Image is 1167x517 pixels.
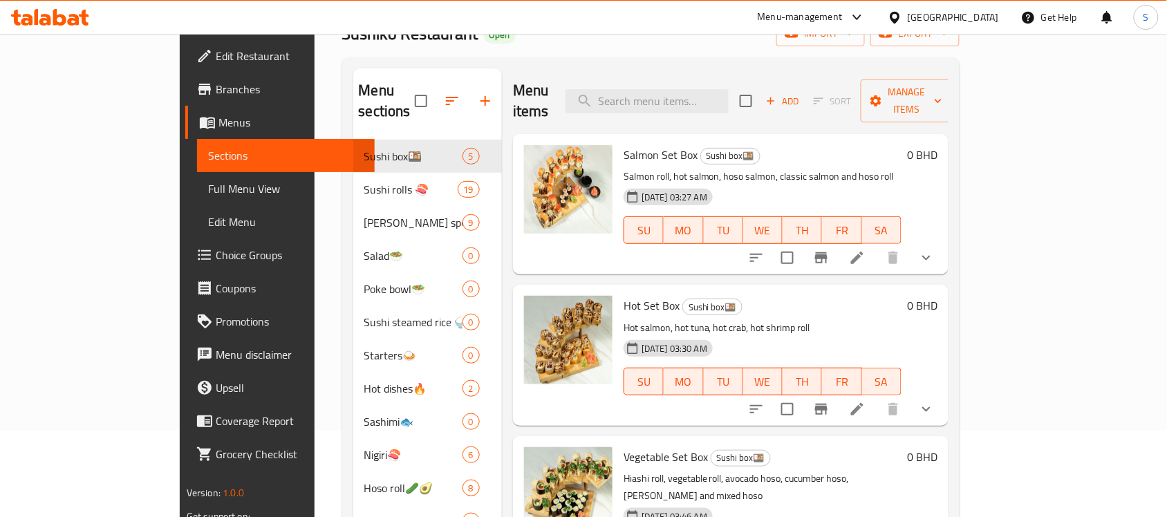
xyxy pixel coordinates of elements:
span: TU [709,372,738,392]
span: 8 [463,482,479,495]
div: [GEOGRAPHIC_DATA] [908,10,999,25]
h2: Menu sections [359,80,415,122]
span: Nigiri🍣 [364,446,463,463]
span: Select all sections [407,86,436,115]
span: TH [788,372,816,392]
span: 2 [463,382,479,395]
h2: Menu items [513,80,549,122]
span: WE [749,372,777,392]
span: S [1143,10,1149,25]
span: SA [868,372,896,392]
p: Hiashi roll, vegetable roll, avocado hoso, cucumber hoso, [PERSON_NAME] and mixed hoso [624,470,902,505]
a: Edit menu item [849,250,866,266]
div: Sushi box🍱5 [353,140,502,173]
span: Branches [216,81,364,97]
div: items [463,247,480,264]
span: 9 [463,216,479,229]
div: Sushi rolls 🍣19 [353,173,502,206]
button: TU [704,368,743,395]
span: TH [788,220,816,241]
div: Sushi steamed rice 🍚0 [353,305,502,339]
button: delete [877,241,910,274]
span: Hot Set Box [624,295,680,316]
button: Branch-specific-item [805,393,838,426]
span: WE [749,220,777,241]
span: Sushi steamed rice 🍚 [364,314,463,330]
button: Add [760,91,805,112]
a: Edit Restaurant [185,39,375,73]
a: Promotions [185,305,375,338]
button: Add section [469,84,502,117]
div: Poke bowl🥗0 [353,272,502,305]
span: Grocery Checklist [216,446,364,462]
button: sort-choices [740,241,773,274]
span: FR [828,372,856,392]
div: Sushi box🍱 [682,299,743,315]
span: [DATE] 03:30 AM [636,342,713,355]
div: items [463,314,480,330]
div: Sushi box🍱 [364,148,463,164]
a: Sections [197,139,375,172]
button: SU [624,368,664,395]
span: Edit Restaurant [216,48,364,64]
span: Promotions [216,313,364,330]
div: items [463,347,480,364]
span: Sushi rolls 🍣 [364,181,458,198]
a: Menu disclaimer [185,338,375,371]
span: [DATE] 03:27 AM [636,191,713,204]
button: FR [822,216,861,244]
span: Select section [731,86,760,115]
span: SA [868,220,896,241]
button: SA [862,216,902,244]
button: show more [910,393,943,426]
span: Coverage Report [216,413,364,429]
span: 0 [463,349,479,362]
button: TU [704,216,743,244]
button: delete [877,393,910,426]
span: [PERSON_NAME] special🥢 [364,214,463,231]
span: TU [709,220,738,241]
button: Manage items [861,79,953,122]
p: Salmon roll, hot salmon, hoso salmon, classic salmon and hoso roll [624,168,902,185]
div: Open [484,27,516,44]
span: MO [669,220,698,241]
div: Sushi box🍱 [711,450,771,467]
span: Upsell [216,379,364,396]
span: Hot dishes🔥 [364,380,463,397]
svg: Show Choices [918,401,935,417]
div: Menu-management [758,9,843,26]
div: [PERSON_NAME] special🥢9 [353,206,502,239]
span: Sections [208,147,364,164]
div: Salad🥗 [364,247,463,264]
span: Hoso roll🥒🥑 [364,480,463,496]
div: items [463,148,480,164]
button: WE [743,368,783,395]
a: Grocery Checklist [185,438,375,471]
span: Manage items [872,84,942,118]
div: Starters🍛0 [353,339,502,372]
span: Sushi box🍱 [701,148,760,164]
span: 0 [463,415,479,429]
div: items [463,446,480,463]
span: Sushi box🍱 [711,450,770,466]
span: 1.0.0 [223,484,244,502]
a: Coverage Report [185,404,375,438]
span: Poke bowl🥗 [364,281,463,297]
div: items [458,181,480,198]
button: show more [910,241,943,274]
span: Starters🍛 [364,347,463,364]
span: 19 [458,183,479,196]
img: Hot Set Box [524,296,613,384]
button: sort-choices [740,393,773,426]
button: FR [822,368,861,395]
input: search [566,89,729,113]
button: MO [664,216,703,244]
h6: 0 BHD [907,447,937,467]
span: Open [484,29,516,41]
a: Menus [185,106,375,139]
span: Select section first [805,91,861,112]
svg: Show Choices [918,250,935,266]
a: Edit menu item [849,401,866,417]
span: Vegetable Set Box [624,446,708,467]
